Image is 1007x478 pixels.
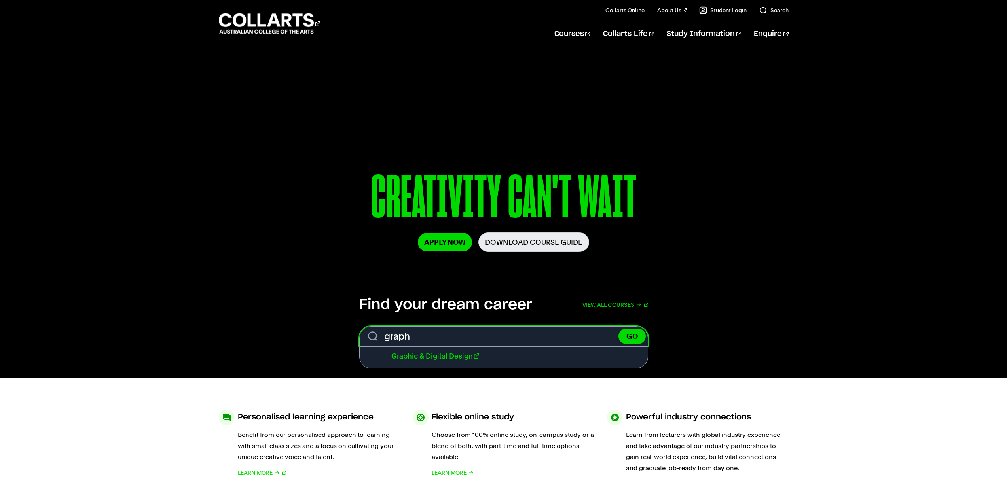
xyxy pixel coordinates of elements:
[238,429,400,463] p: Benefit from our personalised approach to learning with small class sizes and a focus on cultivat...
[219,12,320,35] div: Go to homepage
[432,410,514,425] h3: Flexible online study
[754,21,788,47] a: Enquire
[554,21,590,47] a: Courses
[418,233,472,251] a: Apply Now
[391,352,479,360] a: Graphic & Digital Design
[626,410,751,425] h3: Powerful industry connections
[618,329,646,344] button: GO
[432,429,594,463] p: Choose from 100% online study, on-campus study or a blend of both, with part-time and full-time o...
[359,296,532,314] h2: Find your dream career
[478,232,589,252] a: Download Course Guide
[359,326,648,346] form: Search
[605,6,645,14] a: Collarts Online
[657,6,687,14] a: About Us
[359,326,648,346] input: Search for a course
[667,21,741,47] a: Study Information
[626,429,789,474] p: Learn from lecturers with global industry experience and take advantage of our industry partnersh...
[759,6,789,14] a: Search
[699,6,747,14] a: Student Login
[603,21,654,47] a: Collarts Life
[238,410,374,425] h3: Personalised learning experience
[304,167,703,232] p: CREATIVITY CAN'T WAIT
[582,296,648,314] a: View all courses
